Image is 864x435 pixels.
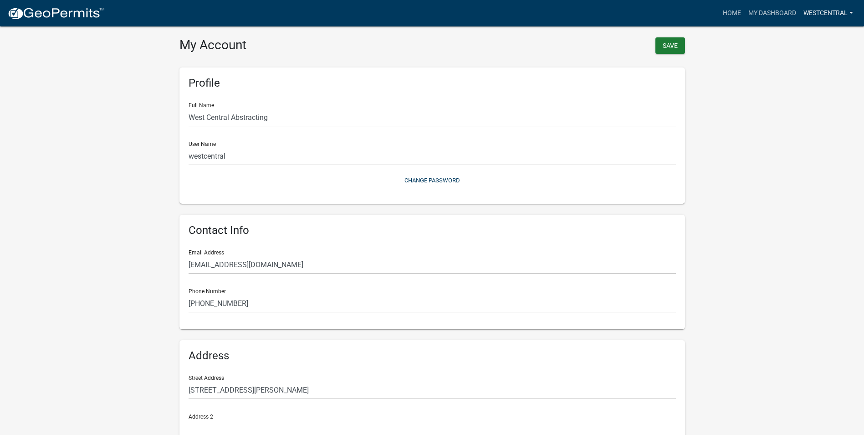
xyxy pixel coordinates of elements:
[189,173,676,188] button: Change Password
[189,224,676,237] h6: Contact Info
[719,5,745,22] a: Home
[189,77,676,90] h6: Profile
[179,37,425,53] h3: My Account
[189,349,676,362] h6: Address
[745,5,800,22] a: My Dashboard
[800,5,857,22] a: westcentral
[655,37,685,54] button: Save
